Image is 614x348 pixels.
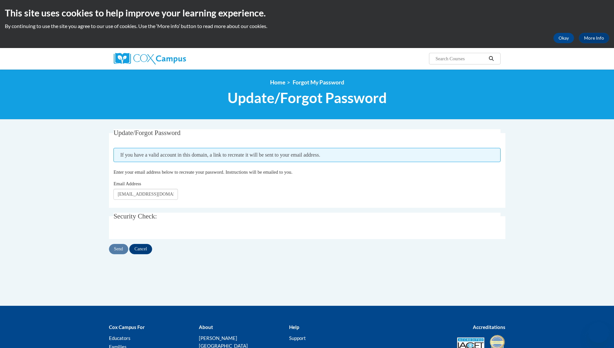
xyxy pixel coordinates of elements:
b: About [199,324,213,330]
span: Forgot My Password [293,79,344,86]
input: Search Courses [435,55,486,63]
b: Help [289,324,299,330]
input: Email [113,189,178,200]
span: Update/Forgot Password [228,89,387,106]
span: If you have a valid account in this domain, a link to recreate it will be sent to your email addr... [113,148,501,162]
input: Cancel [129,244,152,254]
a: Educators [109,335,131,341]
button: Okay [553,33,574,43]
h2: This site uses cookies to help improve your learning experience. [5,6,609,19]
b: Cox Campus For [109,324,145,330]
button: Search [486,55,496,63]
a: Home [270,79,285,86]
span: Email Address [113,181,141,186]
a: Support [289,335,306,341]
a: More Info [579,33,609,43]
b: Accreditations [473,324,505,330]
span: Enter your email address below to recreate your password. Instructions will be emailed to you. [113,169,292,175]
iframe: Button to launch messaging window [588,322,609,343]
span: Update/Forgot Password [113,129,180,137]
a: Cox Campus [114,53,236,64]
img: Cox Campus [114,53,186,64]
p: By continuing to use the site you agree to our use of cookies. Use the ‘More info’ button to read... [5,23,609,30]
span: Security Check: [113,212,157,220]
